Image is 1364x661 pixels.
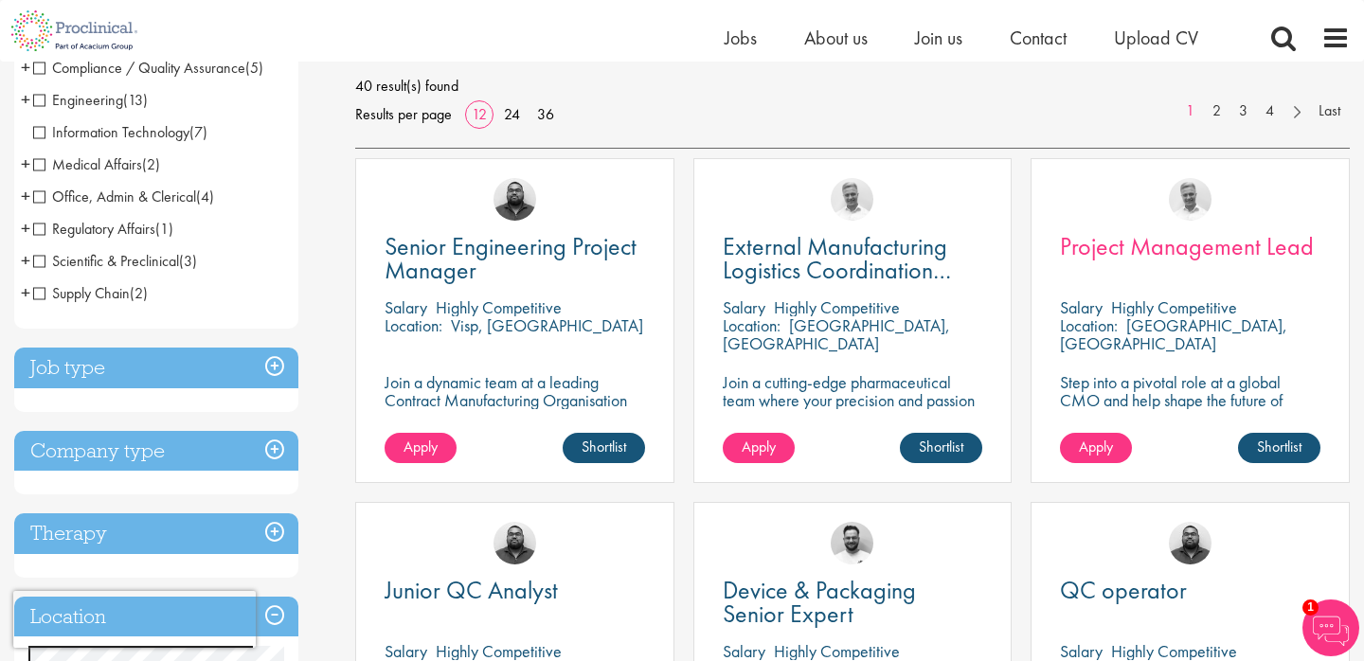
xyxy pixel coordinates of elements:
span: + [21,214,30,242]
span: Apply [404,437,438,456]
span: (2) [130,283,148,303]
span: (3) [179,251,197,271]
div: Therapy [14,513,298,554]
span: (2) [142,154,160,174]
a: 36 [530,104,561,124]
a: Contact [1010,26,1067,50]
p: Join a dynamic team at a leading Contract Manufacturing Organisation (CMO) and contribute to grou... [385,373,645,463]
h3: Job type [14,348,298,388]
p: Highly Competitive [1111,296,1237,318]
a: Senior Engineering Project Manager [385,235,645,282]
a: Device & Packaging Senior Expert [723,579,983,626]
span: Compliance / Quality Assurance [33,58,245,78]
span: Location: [1060,314,1118,336]
p: Join a cutting-edge pharmaceutical team where your precision and passion for supply chain will he... [723,373,983,445]
span: + [21,150,30,178]
p: Highly Competitive [436,296,562,318]
span: Location: [723,314,781,336]
img: Ashley Bennett [494,178,536,221]
span: Device & Packaging Senior Expert [723,574,916,630]
h3: Company type [14,431,298,472]
a: Shortlist [900,433,982,463]
span: Compliance / Quality Assurance [33,58,263,78]
img: Chatbot [1302,599,1359,656]
span: Scientific & Preclinical [33,251,179,271]
span: Supply Chain [33,283,130,303]
a: External Manufacturing Logistics Coordination Support [723,235,983,282]
span: Apply [742,437,776,456]
a: QC operator [1060,579,1320,602]
span: (5) [245,58,263,78]
span: Salary [1060,296,1103,318]
span: (1) [155,219,173,239]
a: Apply [1060,433,1132,463]
span: QC operator [1060,574,1187,606]
span: Engineering [33,90,148,110]
a: About us [804,26,868,50]
a: 1 [1176,100,1204,122]
span: Information Technology [33,122,189,142]
span: Project Management Lead [1060,230,1314,262]
span: + [21,53,30,81]
a: Junior QC Analyst [385,579,645,602]
img: Ashley Bennett [1169,522,1211,564]
p: [GEOGRAPHIC_DATA], [GEOGRAPHIC_DATA] [1060,314,1287,354]
a: 24 [497,104,527,124]
span: Salary [723,296,765,318]
a: Apply [385,433,457,463]
a: 12 [465,104,494,124]
span: Office, Admin & Clerical [33,187,196,206]
img: Joshua Bye [831,178,873,221]
span: External Manufacturing Logistics Coordination Support [723,230,951,310]
span: (7) [189,122,207,142]
a: 2 [1203,100,1230,122]
span: Supply Chain [33,283,148,303]
span: + [21,182,30,210]
span: Regulatory Affairs [33,219,173,239]
span: + [21,278,30,307]
a: Apply [723,433,795,463]
a: Jobs [725,26,757,50]
a: 4 [1256,100,1283,122]
a: Project Management Lead [1060,235,1320,259]
a: Join us [915,26,962,50]
img: Emile De Beer [831,522,873,564]
span: Scientific & Preclinical [33,251,197,271]
span: 40 result(s) found [355,72,1350,100]
p: Step into a pivotal role at a global CMO and help shape the future of healthcare manufacturing. [1060,373,1320,427]
span: Junior QC Analyst [385,574,558,606]
span: (4) [196,187,214,206]
span: Senior Engineering Project Manager [385,230,637,286]
span: Office, Admin & Clerical [33,187,214,206]
span: Salary [385,296,427,318]
span: + [21,246,30,275]
a: Upload CV [1114,26,1198,50]
span: Medical Affairs [33,154,160,174]
img: Joshua Bye [1169,178,1211,221]
span: Medical Affairs [33,154,142,174]
span: Location: [385,314,442,336]
span: + [21,85,30,114]
span: Results per page [355,100,452,129]
span: 1 [1302,599,1319,616]
span: Engineering [33,90,123,110]
span: Apply [1079,437,1113,456]
span: (13) [123,90,148,110]
p: Highly Competitive [774,296,900,318]
a: 3 [1229,100,1257,122]
p: [GEOGRAPHIC_DATA], [GEOGRAPHIC_DATA] [723,314,950,354]
img: Ashley Bennett [494,522,536,564]
span: Information Technology [33,122,207,142]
